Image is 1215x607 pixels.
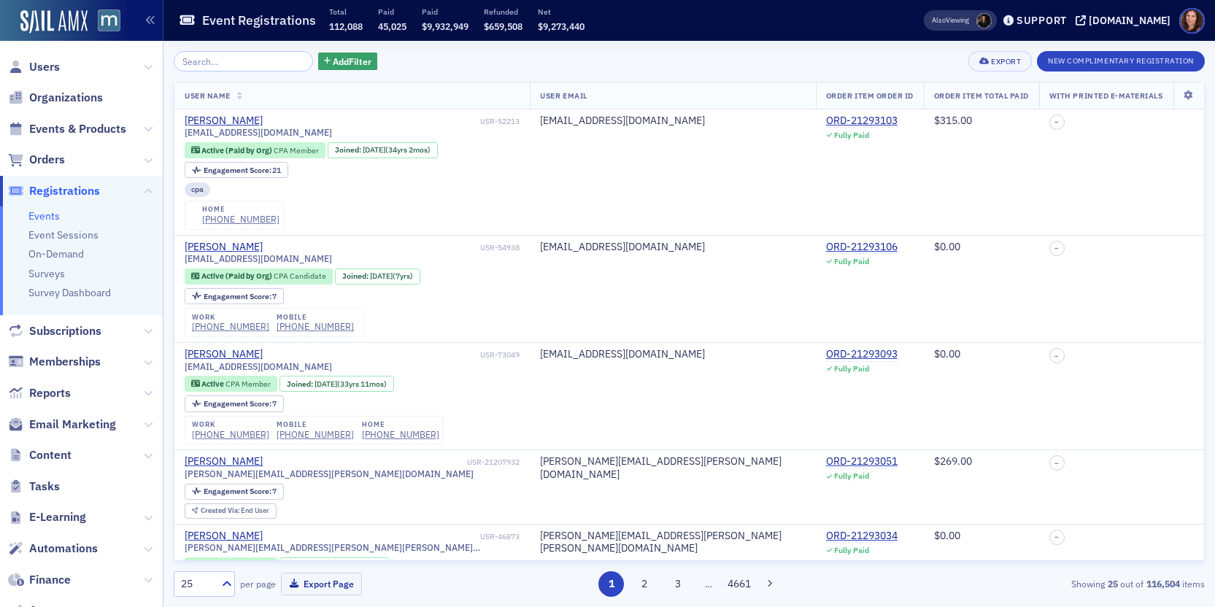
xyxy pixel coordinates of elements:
a: [PERSON_NAME] [185,455,263,468]
span: – [1054,352,1059,360]
a: Subscriptions [8,323,101,339]
span: User Email [540,90,587,101]
span: CPA Member [225,379,271,389]
div: Also [932,15,946,25]
a: [PERSON_NAME] [185,348,263,361]
span: Engagement Score : [204,165,273,175]
div: Joined: 1991-09-27 00:00:00 [279,376,393,392]
span: [PERSON_NAME][EMAIL_ADDRESS][PERSON_NAME][PERSON_NAME][DOMAIN_NAME] [185,542,520,553]
span: 45,025 [378,20,406,32]
div: Export [991,58,1021,66]
span: Active (Paid by Org) [201,271,274,281]
span: [DATE] [370,271,393,281]
span: [EMAIL_ADDRESS][DOMAIN_NAME] [185,361,332,372]
div: [EMAIL_ADDRESS][DOMAIN_NAME] [540,115,805,128]
button: 3 [665,571,690,597]
div: [PERSON_NAME][EMAIL_ADDRESS][PERSON_NAME][PERSON_NAME][DOMAIN_NAME] [540,530,805,555]
span: $9,932,949 [422,20,468,32]
a: Event Sessions [28,228,99,241]
div: work [192,313,269,322]
button: 2 [632,571,657,597]
a: View Homepage [88,9,120,34]
h1: Event Registrations [202,12,316,29]
div: Active (Paid by Org): Active (Paid by Org): CPA Member [185,142,325,158]
span: Active (Paid by Org) [201,145,274,155]
span: [EMAIL_ADDRESS][DOMAIN_NAME] [185,127,332,138]
a: [PHONE_NUMBER] [192,429,269,440]
span: $315.00 [934,114,972,127]
span: Finance [29,572,71,588]
div: Active: Active: CPA Member [185,376,277,392]
a: [PHONE_NUMBER] [192,321,269,332]
div: End User [201,507,270,515]
span: $0.00 [934,240,960,253]
div: 7 [204,400,277,408]
p: Paid [422,7,468,17]
div: USR-54938 [266,243,520,252]
span: Registrations [29,183,100,199]
img: SailAMX [20,10,88,34]
a: [PERSON_NAME] [185,115,263,128]
div: 7 [204,293,277,301]
span: Viewing [932,15,969,26]
span: Joined : [342,271,370,281]
span: CPA Member [274,145,319,155]
div: 21 [204,166,282,174]
div: Fully Paid [834,257,869,266]
a: [PHONE_NUMBER] [362,429,439,440]
span: Events & Products [29,121,126,137]
div: Engagement Score: 7 [185,484,284,500]
span: Engagement Score : [204,486,273,496]
p: Paid [378,7,406,17]
span: Joined : [287,379,315,389]
span: CPA Candidate [274,271,326,281]
div: work [192,420,269,429]
button: 1 [598,571,624,597]
div: Fully Paid [834,131,869,140]
a: Memberships [8,354,101,370]
div: Fully Paid [834,364,869,374]
span: Automations [29,541,98,557]
div: Support [1017,14,1067,27]
span: With Printed E-Materials [1049,90,1163,101]
span: Order Item Order ID [826,90,914,101]
p: Refunded [484,7,522,17]
a: ORD-21293106 [826,241,898,254]
span: [PERSON_NAME][EMAIL_ADDRESS][PERSON_NAME][DOMAIN_NAME] [185,468,474,479]
a: New Complimentary Registration [1037,53,1205,66]
a: Automations [8,541,98,557]
span: Subscriptions [29,323,101,339]
img: SailAMX [98,9,120,32]
a: ORD-21293103 [826,115,898,128]
a: Tasks [8,479,60,495]
span: – [1054,533,1059,541]
button: New Complimentary Registration [1037,51,1205,71]
div: 7 [204,487,277,495]
span: $0.00 [934,529,960,542]
div: Active (Paid by Org): Active (Paid by Org): CPA Candidate [185,268,333,285]
div: Joined: 1991-06-13 00:00:00 [328,142,437,158]
a: [PHONE_NUMBER] [202,214,279,225]
a: Active (Paid by Org) CPA Member [191,145,319,155]
a: ORD-21293034 [826,530,898,543]
a: Email Marketing [8,417,116,433]
a: Survey Dashboard [28,286,111,299]
p: Net [538,7,585,17]
button: Export Page [281,573,362,595]
div: [PERSON_NAME] [185,530,263,543]
span: … [698,577,719,590]
a: [PHONE_NUMBER] [277,429,354,440]
span: Lauren McDonough [976,13,992,28]
span: Joined : [335,145,363,155]
a: [PERSON_NAME] [185,241,263,254]
span: Reports [29,385,71,401]
span: Created Via : [201,506,242,515]
div: home [202,205,279,214]
div: (7yrs) [370,271,413,281]
span: Tasks [29,479,60,495]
